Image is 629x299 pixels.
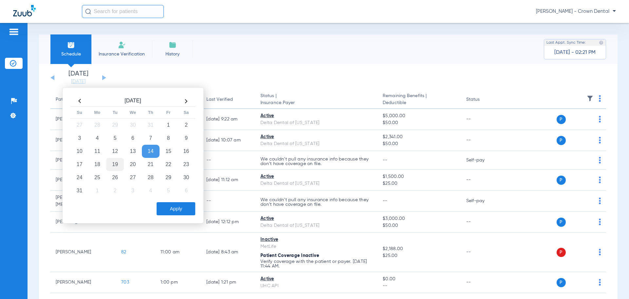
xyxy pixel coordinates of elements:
[557,115,566,124] span: P
[383,222,455,229] span: $50.00
[260,173,372,180] div: Active
[201,130,255,151] td: [DATE] 10:07 AM
[96,51,147,57] span: Insurance Verification
[88,96,177,107] th: [DATE]
[587,95,593,102] img: filter.svg
[599,137,601,143] img: group-dot-blue.svg
[557,248,566,257] span: P
[82,5,164,18] input: Search for patients
[557,176,566,185] span: P
[255,91,377,109] th: Status |
[383,119,455,126] span: $50.00
[599,219,601,225] img: group-dot-blue.svg
[557,136,566,145] span: P
[260,134,372,140] div: Active
[461,151,505,170] td: Self-pay
[461,233,505,272] td: --
[260,215,372,222] div: Active
[201,191,255,212] td: --
[383,140,455,147] span: $50.00
[260,157,372,166] p: We couldn’t pull any insurance info because they don’t have coverage on file.
[260,259,372,268] p: Verify coverage with the patient or payer. [DATE] 11:44 AM.
[121,250,126,254] span: 82
[599,40,603,45] img: last sync help info
[536,8,616,15] span: [PERSON_NAME] - Crown Dental
[599,177,601,183] img: group-dot-blue.svg
[260,253,319,258] span: Patient Coverage Inactive
[13,5,36,16] img: Zuub Logo
[383,180,455,187] span: $25.00
[461,191,505,212] td: Self-pay
[383,252,455,259] span: $25.00
[260,180,372,187] div: Delta Dental of [US_STATE]
[85,9,91,14] img: Search Icon
[59,71,98,85] li: [DATE]
[206,96,250,103] div: Last Verified
[169,41,177,49] img: History
[546,39,586,46] span: Last Appt. Sync Time:
[383,158,388,162] span: --
[260,243,372,250] div: MetLife
[461,91,505,109] th: Status
[9,28,19,36] img: hamburger-icon
[201,212,255,233] td: [DATE] 12:12 PM
[599,249,601,255] img: group-dot-blue.svg
[55,51,86,57] span: Schedule
[201,151,255,170] td: --
[260,283,372,289] div: UHC API
[260,99,372,106] span: Insurance Payer
[383,215,455,222] span: $3,000.00
[157,51,188,57] span: History
[157,202,195,215] button: Apply
[461,130,505,151] td: --
[56,96,85,103] div: Patient Name
[377,91,461,109] th: Remaining Benefits |
[201,170,255,191] td: [DATE] 11:12 AM
[155,272,201,293] td: 1:00 PM
[260,140,372,147] div: Delta Dental of [US_STATE]
[557,278,566,287] span: P
[260,236,372,243] div: Inactive
[383,99,455,106] span: Deductible
[383,134,455,140] span: $2,341.00
[260,276,372,283] div: Active
[56,96,111,103] div: Patient Name
[201,272,255,293] td: [DATE] 1:21 PM
[383,199,388,203] span: --
[557,218,566,227] span: P
[383,173,455,180] span: $1,500.00
[260,113,372,119] div: Active
[461,212,505,233] td: --
[383,276,455,283] span: $0.00
[383,283,455,289] span: --
[599,198,601,204] img: group-dot-blue.svg
[383,113,455,119] span: $5,000.00
[121,280,129,285] span: 703
[155,233,201,272] td: 11:00 AM
[118,41,126,49] img: Manual Insurance Verification
[599,116,601,122] img: group-dot-blue.svg
[59,78,98,85] a: [DATE]
[461,272,505,293] td: --
[461,109,505,130] td: --
[67,41,75,49] img: Schedule
[596,267,629,299] iframe: Chat Widget
[383,246,455,252] span: $2,188.00
[599,95,601,102] img: group-dot-blue.svg
[461,170,505,191] td: --
[50,272,116,293] td: [PERSON_NAME]
[260,198,372,207] p: We couldn’t pull any insurance info because they don’t have coverage on file.
[201,233,255,272] td: [DATE] 8:43 AM
[260,119,372,126] div: Delta Dental of [US_STATE]
[599,157,601,163] img: group-dot-blue.svg
[50,233,116,272] td: [PERSON_NAME]
[260,222,372,229] div: Delta Dental of [US_STATE]
[201,109,255,130] td: [DATE] 9:22 AM
[554,49,596,56] span: [DATE] - 02:21 PM
[206,96,233,103] div: Last Verified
